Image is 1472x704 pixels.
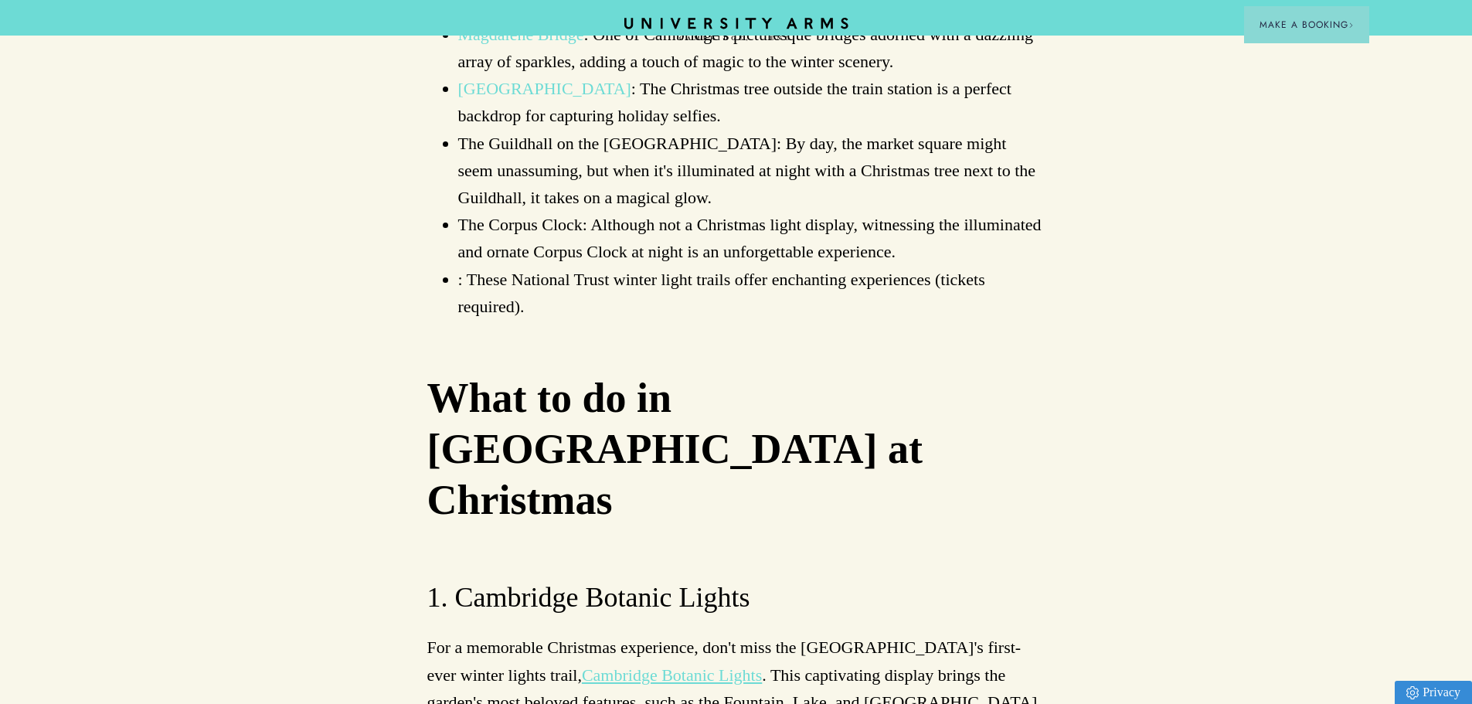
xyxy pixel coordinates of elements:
[458,79,631,98] a: [GEOGRAPHIC_DATA]
[458,130,1045,212] li: The Guildhall on the [GEOGRAPHIC_DATA]: By day, the market square might seem unassuming, but when...
[458,211,1045,265] li: The Corpus Clock: Although not a Christmas light display, witnessing the illuminated and ornate C...
[1406,686,1419,699] img: Privacy
[582,665,762,685] a: Cambridge Botanic Lights
[1348,22,1354,28] img: Arrow icon
[458,75,1045,129] li: : The Christmas tree outside the train station is a perfect backdrop for capturing holiday selfies.
[458,25,584,44] a: Magdalene Bridge
[1260,18,1354,32] span: Make a Booking
[427,375,923,523] strong: What to do in [GEOGRAPHIC_DATA] at Christmas
[458,266,1045,320] li: : These National Trust winter light trails offer enchanting experiences (tickets required).
[427,580,1045,617] h3: 1. Cambridge Botanic Lights
[1395,681,1472,704] a: Privacy
[458,21,1045,75] li: : One of Cambridge's picturesque bridges adorned with a dazzling array of sparkles, adding a touc...
[1244,6,1369,43] button: Make a BookingArrow icon
[624,18,848,42] a: Home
